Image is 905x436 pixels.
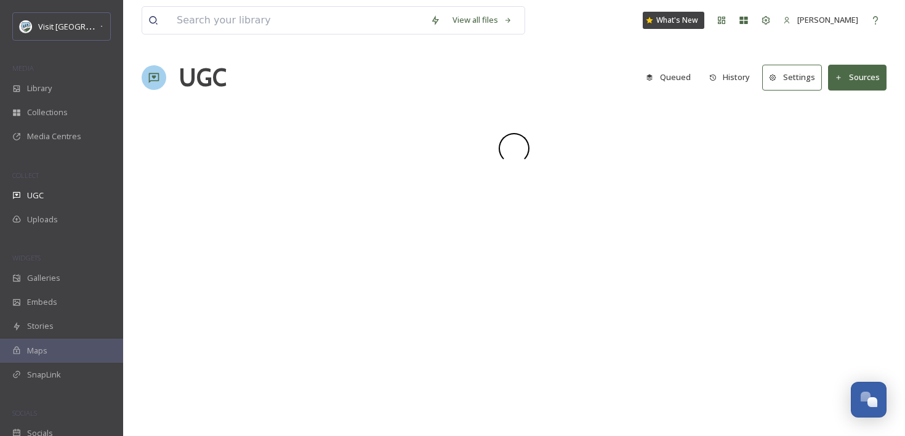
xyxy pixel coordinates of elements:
button: Open Chat [851,382,887,418]
a: Settings [762,65,828,90]
span: [PERSON_NAME] [797,14,858,25]
button: History [703,65,757,89]
a: View all files [446,8,518,32]
span: Maps [27,345,47,357]
span: Stories [27,320,54,332]
a: Queued [640,65,703,89]
button: Settings [762,65,822,90]
span: UGC [27,190,44,201]
img: download.png [20,20,32,33]
span: COLLECT [12,171,39,180]
span: Embeds [27,296,57,308]
button: Sources [828,65,887,90]
a: UGC [179,59,227,96]
span: MEDIA [12,63,34,73]
span: SOCIALS [12,408,37,418]
span: Media Centres [27,131,81,142]
span: SnapLink [27,369,61,381]
span: Visit [GEOGRAPHIC_DATA] Parks [38,20,156,32]
button: Queued [640,65,697,89]
a: [PERSON_NAME] [777,8,864,32]
a: What's New [643,12,704,29]
span: Galleries [27,272,60,284]
span: WIDGETS [12,253,41,262]
span: Uploads [27,214,58,225]
span: Collections [27,107,68,118]
input: Search your library [171,7,424,34]
span: Library [27,83,52,94]
a: History [703,65,763,89]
